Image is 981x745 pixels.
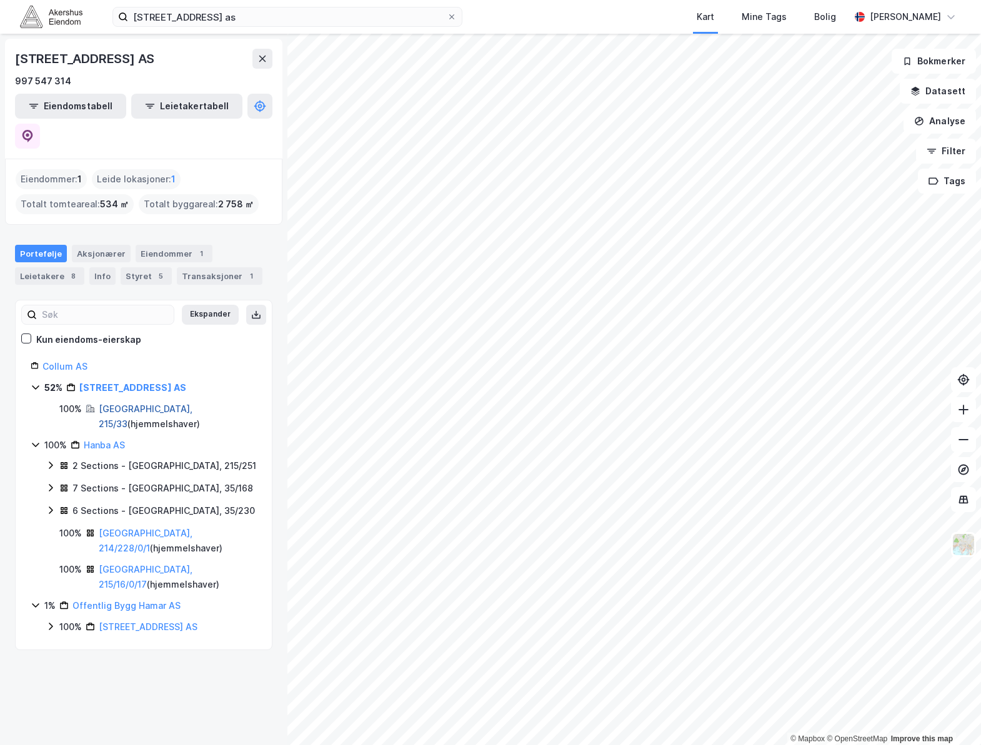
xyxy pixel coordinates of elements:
div: [STREET_ADDRESS] AS [15,49,157,69]
div: 100% [44,438,67,453]
div: 7 Sections - [GEOGRAPHIC_DATA], 35/168 [72,481,253,496]
iframe: Chat Widget [919,685,981,745]
button: Filter [916,139,976,164]
button: Bokmerker [892,49,976,74]
a: Improve this map [891,734,953,743]
div: 5 [154,270,167,282]
a: Hanba AS [84,440,125,450]
button: Eiendomstabell [15,94,126,119]
img: Z [952,533,975,556]
div: 2 Sections - [GEOGRAPHIC_DATA], 215/251 [72,458,256,473]
input: Søk på adresse, matrikkel, gårdeiere, leietakere eller personer [128,7,447,26]
a: Collum AS [42,361,87,372]
a: [GEOGRAPHIC_DATA], 215/16/0/17 [99,564,192,590]
div: Portefølje [15,245,67,262]
div: Totalt byggareal : [139,194,259,214]
div: Leide lokasjoner : [92,169,181,189]
div: 1 [195,247,207,260]
div: Transaksjoner [177,267,262,285]
div: 100% [59,526,82,541]
a: Offentlig Bygg Hamar AS [72,600,181,611]
button: Leietakertabell [131,94,242,119]
input: Søk [37,305,174,324]
div: Kontrollprogram for chat [919,685,981,745]
a: OpenStreetMap [827,734,887,743]
div: Totalt tomteareal : [16,194,134,214]
button: Datasett [900,79,976,104]
div: Leietakere [15,267,84,285]
div: Styret [121,267,172,285]
img: akershus-eiendom-logo.9091f326c980b4bce74ccdd9f866810c.svg [20,6,82,27]
div: Info [89,267,116,285]
a: [GEOGRAPHIC_DATA], 215/33 [99,403,192,429]
div: 1% [44,598,56,613]
div: 52% [44,380,62,395]
div: ( hjemmelshaver ) [99,402,257,432]
div: Bolig [814,9,836,24]
div: 997 547 314 [15,74,71,89]
a: [STREET_ADDRESS] AS [99,621,197,632]
div: Eiendommer [136,245,212,262]
button: Tags [918,169,976,194]
a: Mapbox [790,734,825,743]
div: Kun eiendoms-eierskap [36,332,141,347]
div: Aksjonærer [72,245,131,262]
div: 1 [245,270,257,282]
span: 2 758 ㎡ [218,197,254,212]
div: ( hjemmelshaver ) [99,562,257,592]
div: [PERSON_NAME] [870,9,941,24]
div: 6 Sections - [GEOGRAPHIC_DATA], 35/230 [72,503,255,518]
div: Kart [697,9,714,24]
div: 100% [59,562,82,577]
div: 100% [59,619,82,634]
div: ( hjemmelshaver ) [99,526,257,556]
div: 100% [59,402,82,417]
div: Eiendommer : [16,169,87,189]
a: [STREET_ADDRESS] AS [79,382,186,393]
button: Analyse [904,109,976,134]
a: [GEOGRAPHIC_DATA], 214/228/0/1 [99,528,192,553]
button: Ekspander [182,305,239,325]
div: 8 [67,270,79,282]
span: 534 ㎡ [100,197,129,212]
div: Mine Tags [742,9,787,24]
span: 1 [171,172,176,187]
span: 1 [77,172,82,187]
